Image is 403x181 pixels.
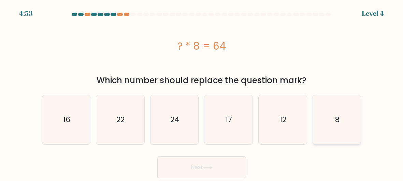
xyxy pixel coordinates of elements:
div: Level 4 [362,8,384,18]
div: ? * 8 = 64 [42,38,361,54]
button: Next [157,156,246,178]
text: 24 [171,115,179,125]
text: 8 [335,115,340,125]
div: 4:53 [19,8,32,18]
div: Which number should replace the question mark? [46,74,357,87]
text: 16 [63,115,70,125]
text: 17 [226,115,232,125]
text: 22 [117,115,125,125]
text: 12 [280,115,286,125]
